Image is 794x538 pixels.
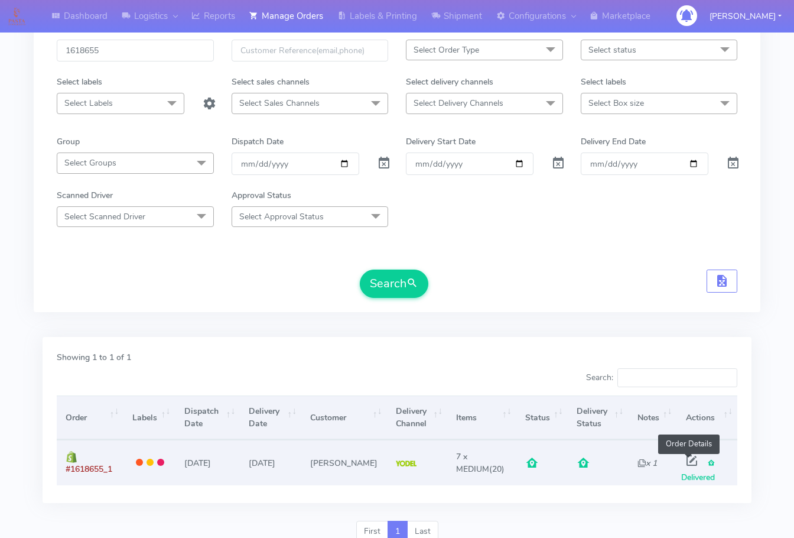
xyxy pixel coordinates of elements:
[66,464,112,475] span: #1618655_1
[360,270,428,298] button: Search
[239,98,320,109] span: Select Sales Channels
[57,135,80,148] label: Group
[386,396,447,440] th: Delivery Channel: activate to sort column ascending
[57,189,113,202] label: Scanned Driver
[240,440,301,485] td: [DATE]
[588,98,644,109] span: Select Box size
[232,76,310,88] label: Select sales channels
[301,396,386,440] th: Customer: activate to sort column ascending
[447,396,516,440] th: Items: activate to sort column ascending
[232,40,389,61] input: Customer Reference(email,phone)
[57,396,123,440] th: Order: activate to sort column ascending
[64,157,116,168] span: Select Groups
[123,396,175,440] th: Labels: activate to sort column ascending
[240,396,301,440] th: Delivery Date: activate to sort column ascending
[586,368,737,387] label: Search:
[232,189,291,202] label: Approval Status
[581,135,646,148] label: Delivery End Date
[677,396,737,440] th: Actions: activate to sort column ascending
[301,440,386,485] td: [PERSON_NAME]
[581,76,626,88] label: Select labels
[64,211,145,222] span: Select Scanned Driver
[175,440,240,485] td: [DATE]
[456,451,489,475] span: 7 x MEDIUM
[64,98,113,109] span: Select Labels
[456,451,505,475] span: (20)
[396,461,416,466] img: Yodel
[232,135,284,148] label: Dispatch Date
[406,135,476,148] label: Delivery Start Date
[239,211,324,222] span: Select Approval Status
[175,396,240,440] th: Dispatch Date: activate to sort column ascending
[414,44,479,56] span: Select Order Type
[406,76,493,88] label: Select delivery channels
[568,396,629,440] th: Delivery Status: activate to sort column ascending
[588,44,636,56] span: Select status
[617,368,737,387] input: Search:
[681,458,715,483] span: Delivered
[628,396,676,440] th: Notes: activate to sort column ascending
[57,40,214,61] input: Order Id
[66,451,77,463] img: shopify.png
[57,351,131,364] label: Showing 1 to 1 of 1
[516,396,568,440] th: Status: activate to sort column ascending
[637,458,657,469] i: x 1
[414,98,503,109] span: Select Delivery Channels
[57,76,102,88] label: Select labels
[701,4,790,28] button: [PERSON_NAME]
